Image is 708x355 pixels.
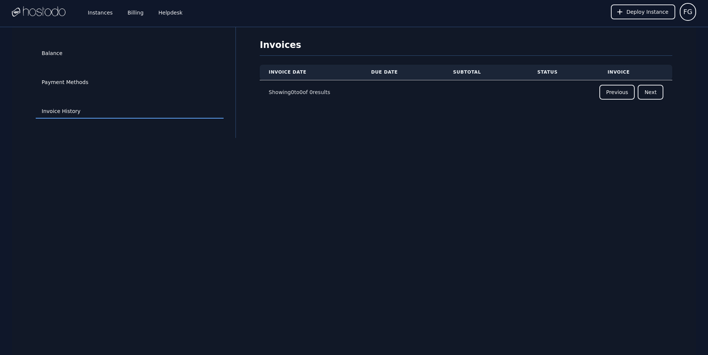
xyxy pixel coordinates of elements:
span: 0 [299,89,303,95]
nav: Pagination [260,80,672,104]
a: Payment Methods [36,75,224,90]
th: Invoice [599,65,672,80]
span: 0 [291,89,294,95]
button: Deploy Instance [611,4,675,19]
button: Previous [599,85,635,100]
span: FG [683,7,692,17]
button: Next [638,85,663,100]
th: Invoice Date [260,65,362,80]
th: Due Date [362,65,444,80]
a: Balance [36,46,224,61]
h1: Invoices [260,39,672,56]
th: Status [528,65,599,80]
th: Subtotal [444,65,528,80]
button: User menu [680,3,696,21]
a: Invoice History [36,104,224,119]
span: 0 [310,89,313,95]
p: Showing to of results [269,88,330,96]
img: Logo [12,6,65,17]
span: Deploy Instance [627,8,669,16]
